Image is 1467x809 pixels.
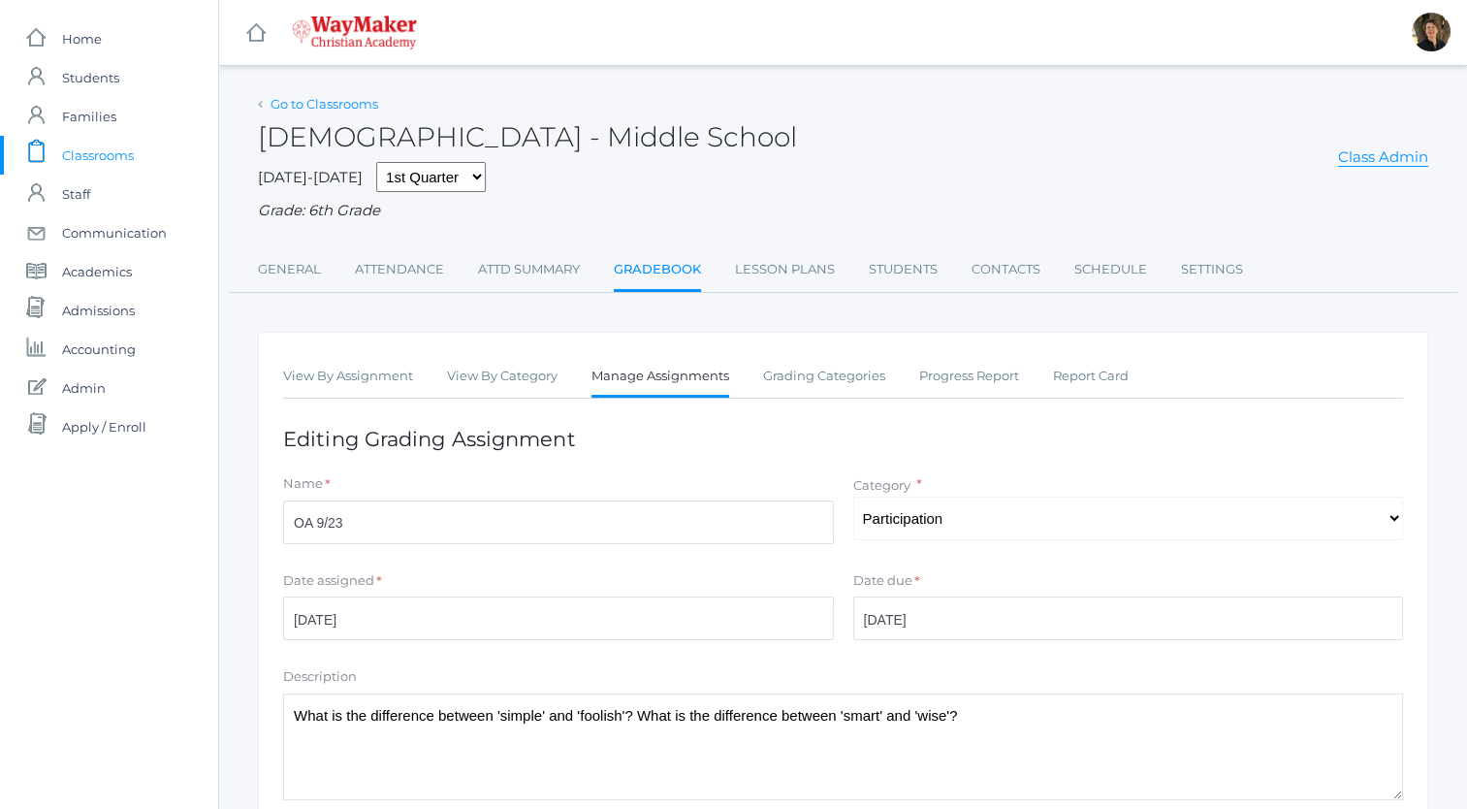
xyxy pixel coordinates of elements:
[62,97,116,136] span: Families
[62,136,134,175] span: Classrooms
[62,330,136,369] span: Accounting
[919,357,1019,396] a: Progress Report
[1053,357,1129,396] a: Report Card
[258,122,797,152] h2: [DEMOGRAPHIC_DATA] - Middle School
[62,252,132,291] span: Academics
[62,58,119,97] span: Students
[614,250,701,292] a: Gradebook
[763,357,885,396] a: Grading Categories
[283,428,1403,450] h1: Editing Grading Assignment
[853,477,910,493] label: Category
[1412,13,1451,51] div: Dianna Renz
[972,250,1040,289] a: Contacts
[62,369,106,407] span: Admin
[62,213,167,252] span: Communication
[283,571,374,591] label: Date assigned
[271,96,378,112] a: Go to Classrooms
[292,16,417,49] img: 4_waymaker-logo-stack-white.png
[62,291,135,330] span: Admissions
[283,694,1403,800] textarea: What is the difference between 'simple' and 'foolish'? What is the difference between 'smart' and...
[62,19,102,58] span: Home
[853,571,912,591] label: Date due
[62,407,146,446] span: Apply / Enroll
[447,357,558,396] a: View By Category
[1338,147,1428,167] a: Class Admin
[283,667,357,687] label: Description
[591,357,729,399] a: Manage Assignments
[869,250,938,289] a: Students
[258,168,363,186] span: [DATE]-[DATE]
[283,357,413,396] a: View By Assignment
[1074,250,1147,289] a: Schedule
[1181,250,1243,289] a: Settings
[283,474,323,494] label: Name
[258,250,321,289] a: General
[735,250,835,289] a: Lesson Plans
[62,175,90,213] span: Staff
[355,250,444,289] a: Attendance
[478,250,580,289] a: Attd Summary
[258,200,1428,222] div: Grade: 6th Grade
